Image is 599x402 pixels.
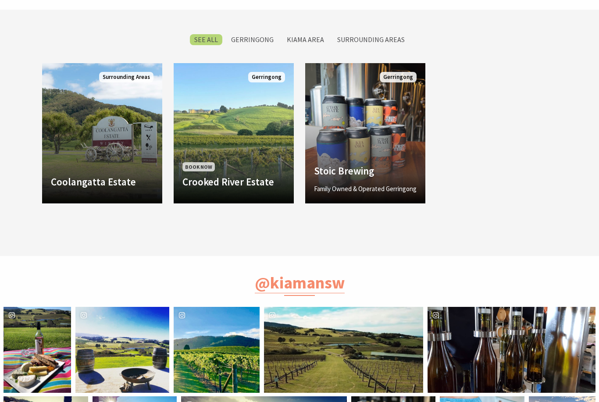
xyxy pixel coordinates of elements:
[7,310,17,320] svg: instagram icon
[264,307,423,393] button: image gallery, click to learn more about photo: Organizing private wine tasting tours to complete...
[4,307,71,393] button: image gallery, click to learn more about photo: Lazy Saturday afternoon. #gerringong #southcoast ...
[314,165,417,177] h4: Stoic Brewing
[282,34,328,45] label: Kiama Area
[314,184,417,226] p: Family Owned & Operated Gerringong locals, Father and Son [PERSON_NAME] and [PERSON_NAME], founde...
[248,72,285,83] span: Gerringong
[428,307,595,393] button: image gallery, click to learn more about photo: Bottling our next vintage of Chambourcin today!! ...
[227,34,278,45] label: Gerringong
[174,307,260,393] button: image gallery, click to learn more about photo: Be sure to join the crew from clydebyunclejoes at...
[42,63,162,203] a: Coolangatta Estate Surrounding Areas
[190,34,222,45] label: SEE All
[75,307,169,393] button: image gallery, click to learn more about photo: Not a bad view for lunch #barrels #firepit #vinya...
[177,310,187,320] svg: instagram icon
[255,272,345,293] a: @kiamansw
[174,63,294,203] a: Book Now Crooked River Estate Gerringong
[333,34,409,45] label: Surrounding Areas
[182,162,215,171] span: Book Now
[51,176,153,188] h4: Coolangatta Estate
[99,72,153,83] span: Surrounding Areas
[380,72,417,83] span: Gerringong
[182,176,285,188] h4: Crooked River Estate
[267,310,277,320] svg: instagram icon
[79,310,89,320] svg: instagram icon
[431,310,441,320] svg: instagram icon
[305,63,425,203] a: Another Image Used Stoic Brewing Family Owned & Operated Gerringong locals, Father and Son [PERSO...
